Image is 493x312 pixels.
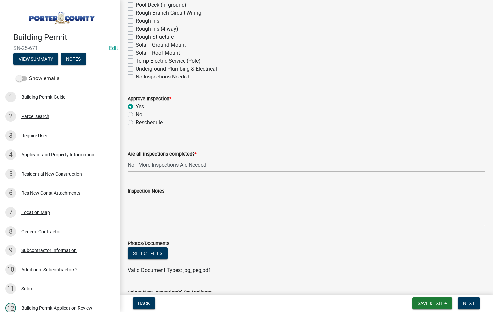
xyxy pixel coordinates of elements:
div: Applicant and Property Information [21,152,94,157]
label: Pool Deck (in-ground) [136,1,186,9]
button: Back [133,297,155,309]
label: Temp Electric Service (Pole) [136,57,201,65]
label: Yes [136,103,144,111]
label: No [136,111,142,119]
label: Underground Plumbing & Electrical [136,65,217,73]
div: 9 [5,245,16,256]
div: Building Permit Guide [21,95,65,99]
button: Select files [128,247,168,259]
div: Submit [21,286,36,291]
div: 11 [5,283,16,294]
label: Rough-Ins [136,17,159,25]
label: Reschedule [136,119,163,127]
label: Rough Branch Circuit Wiring [136,9,201,17]
wm-modal-confirm: Summary [13,57,58,62]
label: Inspection Notes [128,189,164,194]
label: Select Next Inspection(s) for Applicant. [128,290,213,295]
div: Location Map [21,210,50,215]
a: Edit [109,45,118,51]
span: SN-25-671 [13,45,106,51]
div: Parcel search [21,114,49,119]
div: 5 [5,169,16,179]
label: No Inspections Needed [136,73,189,81]
span: Valid Document Types: jpg,jpeg,pdf [128,267,210,273]
label: Rough Structure [136,33,174,41]
div: Additional Subcontractors? [21,267,78,272]
div: 2 [5,111,16,122]
label: Photos/Documents [128,241,169,246]
div: Residential New Construction [21,172,82,176]
button: Save & Exit [412,297,452,309]
label: Solar - Roof Mount [136,49,180,57]
span: Back [138,301,150,306]
label: Solar - Ground Mount [136,41,186,49]
div: Res New Const Attachments [21,191,80,195]
span: Next [463,301,475,306]
div: 3 [5,130,16,141]
button: View Summary [13,53,58,65]
h4: Building Permit [13,33,114,42]
label: Show emails [16,75,59,82]
label: Approve Inspection [128,97,171,101]
div: 8 [5,226,16,237]
img: Porter County, Indiana [13,7,109,26]
div: 1 [5,92,16,102]
span: Save & Exit [418,301,443,306]
button: Next [458,297,480,309]
wm-modal-confirm: Edit Application Number [109,45,118,51]
div: Building Permit Application Review [21,306,92,310]
div: Require User [21,133,47,138]
div: 4 [5,149,16,160]
label: Rough-Ins (4 way) [136,25,178,33]
button: Notes [61,53,86,65]
div: 6 [5,188,16,198]
div: 7 [5,207,16,218]
div: General Contractor [21,229,61,234]
label: Are all inspections completed? [128,152,197,157]
div: 10 [5,264,16,275]
div: Subcontractor Information [21,248,77,253]
wm-modal-confirm: Notes [61,57,86,62]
